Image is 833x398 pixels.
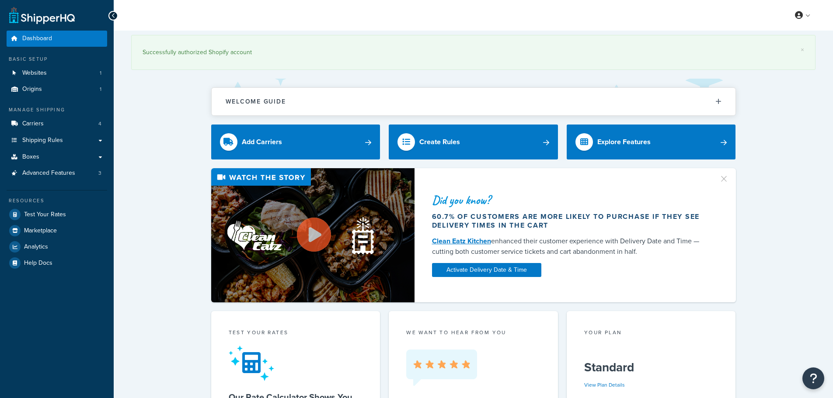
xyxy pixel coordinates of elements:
[432,263,541,277] a: Activate Delivery Date & Time
[143,46,804,59] div: Successfully authorized Shopify account
[7,81,107,97] a: Origins1
[7,223,107,239] a: Marketplace
[584,329,718,339] div: Your Plan
[7,149,107,165] a: Boxes
[229,329,363,339] div: Test your rates
[7,65,107,81] a: Websites1
[7,255,107,271] a: Help Docs
[597,136,651,148] div: Explore Features
[7,165,107,181] a: Advanced Features3
[432,194,708,206] div: Did you know?
[7,165,107,181] li: Advanced Features
[406,329,540,336] p: we want to hear from you
[242,136,282,148] div: Add Carriers
[584,360,718,374] h5: Standard
[432,212,708,230] div: 60.7% of customers are more likely to purchase if they see delivery times in the cart
[7,81,107,97] li: Origins
[24,243,48,251] span: Analytics
[389,125,558,159] a: Create Rules
[98,120,101,128] span: 4
[7,239,107,255] a: Analytics
[24,227,57,235] span: Marketplace
[419,136,460,148] div: Create Rules
[22,137,63,144] span: Shipping Rules
[7,65,107,81] li: Websites
[7,207,107,222] a: Test Your Rates
[567,125,736,159] a: Explore Features
[100,86,101,93] span: 1
[98,170,101,177] span: 3
[7,116,107,132] li: Carriers
[7,197,107,204] div: Resources
[22,153,39,161] span: Boxes
[226,98,286,105] h2: Welcome Guide
[584,381,625,389] a: View Plan Details
[7,106,107,114] div: Manage Shipping
[211,168,415,302] img: Video thumbnail
[24,260,52,267] span: Help Docs
[7,31,107,47] a: Dashboard
[22,170,75,177] span: Advanced Features
[22,35,52,42] span: Dashboard
[7,116,107,132] a: Carriers4
[432,236,491,246] a: Clean Eatz Kitchen
[212,88,735,115] button: Welcome Guide
[7,132,107,149] a: Shipping Rules
[211,125,380,159] a: Add Carriers
[801,46,804,53] a: ×
[22,86,42,93] span: Origins
[7,55,107,63] div: Basic Setup
[100,69,101,77] span: 1
[22,120,44,128] span: Carriers
[22,69,47,77] span: Websites
[802,367,824,389] button: Open Resource Center
[432,236,708,257] div: enhanced their customer experience with Delivery Date and Time — cutting both customer service ti...
[24,211,66,218] span: Test Your Rates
